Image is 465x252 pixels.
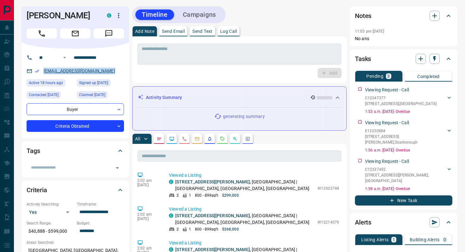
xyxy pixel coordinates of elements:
[220,29,237,34] p: Log Call
[27,185,47,195] h2: Criteria
[79,80,108,86] span: Signed up [DATE]
[77,220,124,226] p: Budget:
[27,103,124,115] div: Buyer
[177,9,222,20] button: Campaigns
[222,193,239,198] p: $299,000
[27,28,57,39] span: Call
[169,240,339,246] p: Viewed a Listing
[223,113,264,120] p: generating summary
[355,195,452,206] button: New Task
[175,179,250,184] a: [STREET_ADDRESS][PERSON_NAME]
[27,120,124,132] div: Criteria Obtained
[365,158,409,165] p: Viewing Request - Call
[44,68,115,73] a: [EMAIL_ADDRESS][DOMAIN_NAME]
[355,54,371,64] h2: Tasks
[177,193,179,198] p: 2
[355,29,384,34] p: 11:03 pm [DATE]
[137,178,159,183] p: 2:02 am
[195,136,200,141] svg: Emails
[365,101,437,107] p: [STREET_ADDRESS] , [GEOGRAPHIC_DATA]
[365,120,409,126] p: Viewing Request - Call
[175,179,314,192] p: , [GEOGRAPHIC_DATA] | [GEOGRAPHIC_DATA], [GEOGRAPHIC_DATA], [GEOGRAPHIC_DATA]
[192,29,213,34] p: Send Text
[189,193,191,198] p: 1
[169,247,173,252] div: condos.ca
[137,217,159,221] p: [DATE]
[29,80,63,86] span: Active 18 hours ago
[27,79,74,88] div: Sat Aug 16 2025
[157,136,162,141] svg: Notes
[365,95,437,101] p: C12347377
[27,91,74,100] div: Fri Aug 08 2025
[175,247,250,252] a: [STREET_ADDRESS][PERSON_NAME]
[365,147,452,153] p: 1:56 a.m. [DATE] - Overdue
[189,226,191,232] p: 1
[355,51,452,66] div: Tasks
[135,137,140,141] p: All
[135,9,174,20] button: Timeline
[318,219,339,225] p: W12214379
[27,201,74,207] p: Actively Searching:
[79,92,105,98] span: Claimed [DATE]
[245,136,250,141] svg: Agent Actions
[77,201,124,207] p: Timeframe:
[318,186,339,191] p: W12302748
[410,237,440,242] p: Building Alerts
[361,237,389,242] p: Listing Alerts
[169,206,339,212] p: Viewed a Listing
[27,182,124,198] div: Criteria
[222,226,239,232] p: $268,000
[27,10,97,21] h1: [PERSON_NAME]
[94,28,124,39] span: Message
[169,172,339,179] p: Viewed a Listing
[169,213,173,218] div: condos.ca
[27,146,40,156] h2: Tags
[355,35,452,42] p: No ans
[27,240,124,245] p: Areas Searched:
[177,226,179,232] p: 2
[195,226,218,232] p: 800 - 899 sqft
[365,94,452,108] div: C12347377[STREET_ADDRESS],[GEOGRAPHIC_DATA]
[169,180,173,184] div: condos.ca
[365,128,446,134] p: E12330884
[393,237,395,242] p: 1
[207,136,212,141] svg: Listing Alerts
[443,237,446,242] p: 0
[175,213,250,218] a: [STREET_ADDRESS][PERSON_NAME]
[27,220,74,226] p: Search Range:
[182,136,187,141] svg: Calls
[137,246,159,250] p: 2:02 am
[135,29,154,34] p: Add Note
[138,92,341,103] div: Activity Summary
[365,109,452,114] p: 1:53 a.m. [DATE] - Overdue
[365,134,446,145] p: [STREET_ADDRESS][PERSON_NAME] , Scarborough
[162,29,185,34] p: Send Email
[220,136,225,141] svg: Requests
[365,186,452,192] p: 1:58 a.m. [DATE] - Overdue
[77,91,124,100] div: Fri Aug 08 2025
[113,163,122,172] button: Open
[355,8,452,23] div: Notes
[365,172,446,184] p: [STREET_ADDRESS][PERSON_NAME] , [GEOGRAPHIC_DATA]
[27,226,74,237] p: $40,888 - $599,000
[137,183,159,187] p: [DATE]
[355,215,452,230] div: Alerts
[27,143,124,158] div: Tags
[417,74,440,79] p: Completed
[137,212,159,217] p: 2:02 am
[60,28,90,39] span: Email
[365,127,452,146] div: E12330884[STREET_ADDRESS][PERSON_NAME],Scarborough
[387,74,390,78] p: 3
[232,136,238,141] svg: Opportunities
[77,79,124,88] div: Fri Aug 08 2025
[355,11,371,21] h2: Notes
[355,217,371,227] h2: Alerts
[175,212,314,226] p: , [GEOGRAPHIC_DATA] | [GEOGRAPHIC_DATA], [GEOGRAPHIC_DATA], [GEOGRAPHIC_DATA]
[169,136,174,141] svg: Lead Browsing Activity
[27,207,74,217] div: Yes
[195,193,218,198] p: 800 - 899 sqft
[365,167,446,172] p: C12337492
[366,74,383,78] p: Pending
[365,87,409,93] p: Viewing Request - Call
[365,165,452,185] div: C12337492[STREET_ADDRESS][PERSON_NAME],[GEOGRAPHIC_DATA]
